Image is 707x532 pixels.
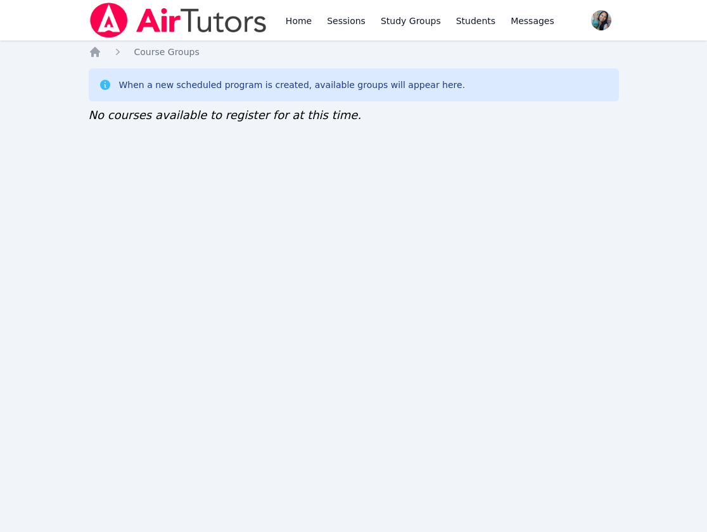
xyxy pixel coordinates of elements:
img: Air Tutors [89,3,268,38]
span: Course Groups [134,47,200,57]
nav: Breadcrumb [89,46,619,58]
span: No courses available to register for at this time. [89,108,362,122]
div: When a new scheduled program is created, available groups will appear here. [119,79,466,91]
a: Course Groups [134,46,200,58]
span: Messages [511,15,554,27]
